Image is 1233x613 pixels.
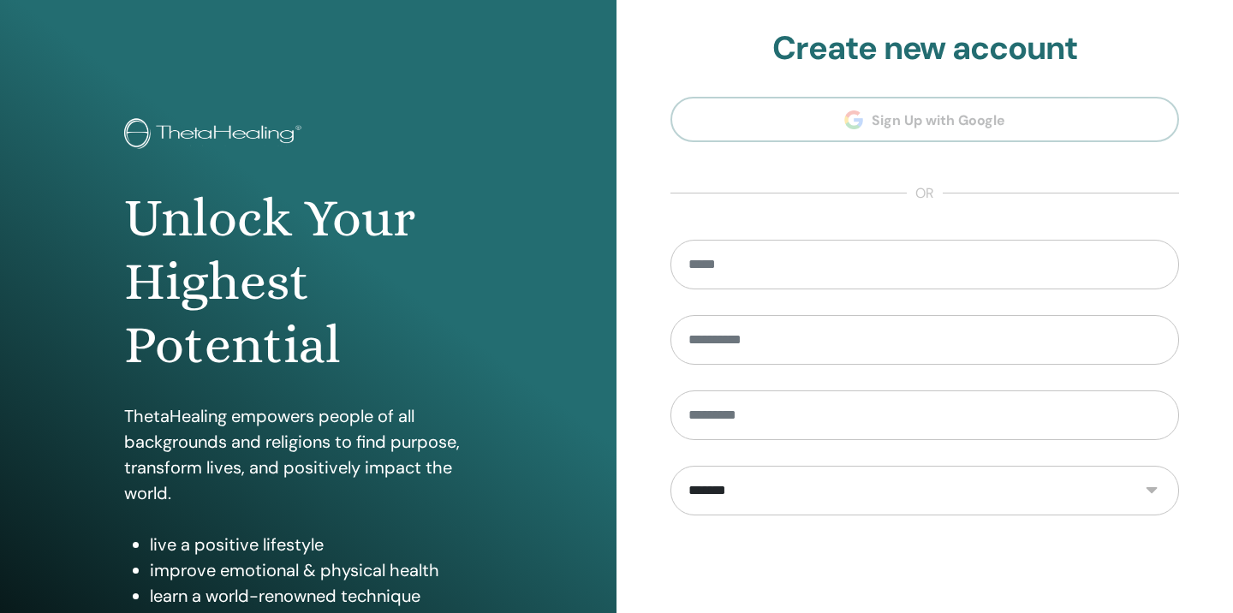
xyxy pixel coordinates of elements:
li: learn a world-renowned technique [150,583,492,609]
h1: Unlock Your Highest Potential [124,187,492,378]
li: improve emotional & physical health [150,557,492,583]
h2: Create new account [670,29,1179,68]
li: live a positive lifestyle [150,532,492,557]
p: ThetaHealing empowers people of all backgrounds and religions to find purpose, transform lives, a... [124,403,492,506]
span: or [907,183,943,204]
iframe: reCAPTCHA [795,541,1055,608]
